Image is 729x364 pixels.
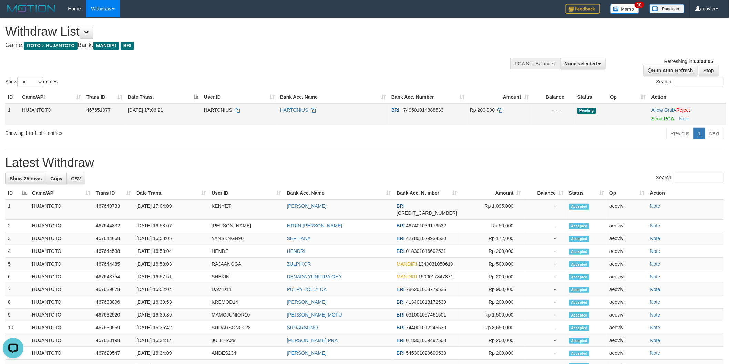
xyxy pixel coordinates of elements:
[418,274,453,279] span: Copy 1500017347871 to clipboard
[5,321,29,334] td: 10
[287,325,318,330] a: SUDARSONO
[569,274,590,280] span: Accepted
[86,107,111,113] span: 467651077
[209,187,284,200] th: User ID: activate to sort column ascending
[569,351,590,356] span: Accepted
[607,200,647,220] td: aeovivi
[391,107,399,113] span: BRI
[651,107,675,113] a: Allow Grab
[406,248,446,254] span: Copy 018301016602531 to clipboard
[5,127,299,137] div: Showing 1 to 1 of 1 entries
[560,58,606,69] button: None selected
[284,187,394,200] th: Bank Acc. Name: activate to sort column ascending
[93,245,134,258] td: 467644538
[470,107,495,113] span: Rp 200.000
[524,232,566,245] td: -
[510,58,560,69] div: PGA Site Balance /
[406,287,446,292] span: Copy 786201008779535 to clipboard
[93,283,134,296] td: 467639678
[93,200,134,220] td: 467648733
[201,91,277,104] th: User ID: activate to sort column ascending
[50,176,62,181] span: Copy
[460,296,524,309] td: Rp 200,000
[287,287,327,292] a: PUTRY JOLLY CA
[209,309,284,321] td: MAMOJUNIOR10
[29,283,93,296] td: HUJANTOTO
[287,203,327,209] a: [PERSON_NAME]
[134,321,209,334] td: [DATE] 16:36:42
[524,334,566,347] td: -
[607,220,647,232] td: aeovivi
[134,296,209,309] td: [DATE] 16:39:53
[524,296,566,309] td: -
[524,220,566,232] td: -
[569,261,590,267] span: Accepted
[524,245,566,258] td: -
[460,334,524,347] td: Rp 200,000
[644,65,698,76] a: Run Auto-Refresh
[569,223,590,229] span: Accepted
[397,274,417,279] span: MANDIRI
[29,309,93,321] td: HUJANTOTO
[287,299,327,305] a: [PERSON_NAME]
[664,58,713,64] span: Refreshing in:
[460,321,524,334] td: Rp 8,650,000
[5,173,46,184] a: Show 25 rows
[209,270,284,283] td: SHEKIN
[569,338,590,344] span: Accepted
[607,232,647,245] td: aeovivi
[607,270,647,283] td: aeovivi
[134,347,209,360] td: [DATE] 16:34:09
[699,65,719,76] a: Stop
[577,108,596,114] span: Pending
[84,91,125,104] th: Trans ID: activate to sort column ascending
[650,299,660,305] a: Note
[397,261,417,267] span: MANDIRI
[649,91,726,104] th: Action
[93,187,134,200] th: Trans ID: activate to sort column ascending
[406,312,446,318] span: Copy 031001057461501 to clipboard
[209,245,284,258] td: HENDE
[650,261,660,267] a: Note
[705,128,724,139] a: Next
[397,223,404,228] span: BRI
[5,258,29,270] td: 5
[460,270,524,283] td: Rp 200,000
[651,107,676,113] span: ·
[134,232,209,245] td: [DATE] 16:58:05
[460,220,524,232] td: Rp 50,000
[647,187,724,200] th: Action
[5,3,58,14] img: MOTION_logo.png
[24,42,78,50] span: ITOTO > HUJANTOTO
[607,245,647,258] td: aeovivi
[650,325,660,330] a: Note
[5,296,29,309] td: 8
[209,200,284,220] td: KENYET
[607,91,649,104] th: Op: activate to sort column ascending
[650,287,660,292] a: Note
[5,91,19,104] th: ID
[5,25,479,39] h1: Withdraw List
[666,128,694,139] a: Previous
[121,42,134,50] span: BRI
[287,274,342,279] a: DENADA YUNIFIRA OHY
[5,77,58,87] label: Show entries
[209,232,284,245] td: YANSKNGN90
[656,173,724,183] label: Search:
[29,334,93,347] td: HUJANTOTO
[607,309,647,321] td: aeovivi
[5,309,29,321] td: 9
[93,296,134,309] td: 467633896
[134,258,209,270] td: [DATE] 16:58:03
[5,200,29,220] td: 1
[5,156,724,170] h1: Latest Withdraw
[128,107,163,113] span: [DATE] 17:06:21
[460,232,524,245] td: Rp 172,000
[287,223,342,228] a: ETRIN [PERSON_NAME]
[93,309,134,321] td: 467632520
[607,258,647,270] td: aeovivi
[29,200,93,220] td: HUJANTOTO
[569,204,590,210] span: Accepted
[524,347,566,360] td: -
[71,176,81,181] span: CSV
